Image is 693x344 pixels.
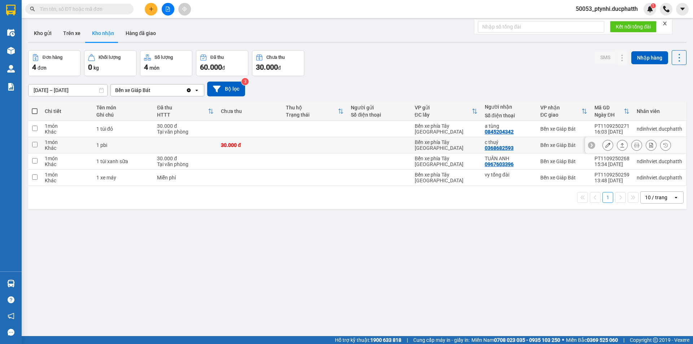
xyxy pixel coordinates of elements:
span: 60.000 [200,63,222,71]
button: aim [178,3,191,16]
img: warehouse-icon [7,47,15,55]
button: SMS [594,51,616,64]
div: Thu hộ [286,105,338,110]
div: 1 món [45,123,89,129]
svg: Clear value [186,87,192,93]
div: 1 túi đỏ [96,126,150,132]
div: Trạng thái [286,112,338,118]
div: 16:03 [DATE] [594,129,629,135]
strong: 0369 525 060 [587,337,618,343]
div: Bến xe Giáp Bát [115,87,151,94]
div: ĐC lấy [415,112,472,118]
div: Tại văn phòng [157,129,213,135]
div: 0845204342 [485,129,514,135]
span: caret-down [679,6,686,12]
button: Chưa thu30.000đ [252,50,304,76]
div: c thuý [485,139,533,145]
img: warehouse-icon [7,280,15,287]
input: Tìm tên, số ĐT hoặc mã đơn [40,5,125,13]
button: Hàng đã giao [120,25,162,42]
button: Kho nhận [86,25,120,42]
div: Số điện thoại [351,112,407,118]
span: | [407,336,408,344]
div: Nhân viên [637,108,682,114]
img: warehouse-icon [7,29,15,36]
div: Ngày ĐH [594,112,624,118]
div: VP nhận [540,105,581,110]
div: a tùng [485,123,533,129]
span: 1 [652,3,654,8]
img: solution-icon [7,83,15,91]
span: đơn [38,65,47,71]
span: kg [93,65,99,71]
span: file-add [165,6,170,12]
span: | [623,336,624,344]
button: Kho gửi [28,25,57,42]
div: Bến xe Giáp Bát [540,126,587,132]
input: Select a date range. [29,84,107,96]
div: Bến xe phía Tây [GEOGRAPHIC_DATA] [415,123,478,135]
div: Bến xe phía Tây [GEOGRAPHIC_DATA] [415,172,478,183]
strong: 1900 633 818 [370,337,401,343]
div: 30.000 đ [157,156,213,161]
div: Chi tiết [45,108,89,114]
div: 1 món [45,139,89,145]
span: 4 [32,63,36,71]
th: Toggle SortBy [537,102,591,121]
div: Bến xe phía Tây [GEOGRAPHIC_DATA] [415,156,478,167]
span: đ [278,65,281,71]
div: Bến xe Giáp Bát [540,158,587,164]
div: ndinhviet.ducphatth [637,175,682,180]
button: 1 [602,192,613,203]
div: 1 món [45,156,89,161]
div: ĐC giao [540,112,581,118]
div: 1 túi xanh sữa [96,158,150,164]
div: Bến xe phía Tây [GEOGRAPHIC_DATA] [415,139,478,151]
span: aim [182,6,187,12]
span: 0 [88,63,92,71]
button: plus [145,3,157,16]
span: plus [149,6,154,12]
div: Giao hàng [617,140,628,151]
div: 10 / trang [645,194,667,201]
th: Toggle SortBy [591,102,633,121]
div: ndinhviet.ducphatth [637,126,682,132]
div: Số điện thoại [485,113,533,118]
div: vy tổng đài [485,172,533,178]
div: ndinhviet.ducphatth [637,158,682,164]
button: Khối lượng0kg [84,50,136,76]
span: search [30,6,35,12]
button: Đã thu60.000đ [196,50,248,76]
div: Ghi chú [96,112,150,118]
img: phone-icon [663,6,670,12]
div: Khác [45,129,89,135]
div: 30.000 đ [221,142,279,148]
div: TUẤN ANH [485,156,533,161]
div: PT1109250271 [594,123,629,129]
div: Mã GD [594,105,624,110]
th: Toggle SortBy [153,102,217,121]
button: Trên xe [57,25,86,42]
div: 15:34 [DATE] [594,161,629,167]
span: món [149,65,160,71]
span: đ [222,65,225,71]
span: ⚪️ [562,339,564,341]
th: Toggle SortBy [282,102,347,121]
div: 1 món [45,172,89,178]
div: Số lượng [154,55,173,60]
div: VP gửi [415,105,472,110]
span: Hỗ trợ kỹ thuật: [335,336,401,344]
button: Nhập hàng [631,51,668,64]
sup: 3 [241,78,249,85]
div: Khác [45,178,89,183]
span: message [8,329,14,336]
img: warehouse-icon [7,65,15,73]
span: 4 [144,63,148,71]
div: 1 xe máy [96,175,150,180]
img: icon-new-feature [647,6,653,12]
span: copyright [653,338,658,343]
button: Đơn hàng4đơn [28,50,80,76]
div: Khác [45,145,89,151]
div: 0368682593 [485,145,514,151]
span: notification [8,313,14,319]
